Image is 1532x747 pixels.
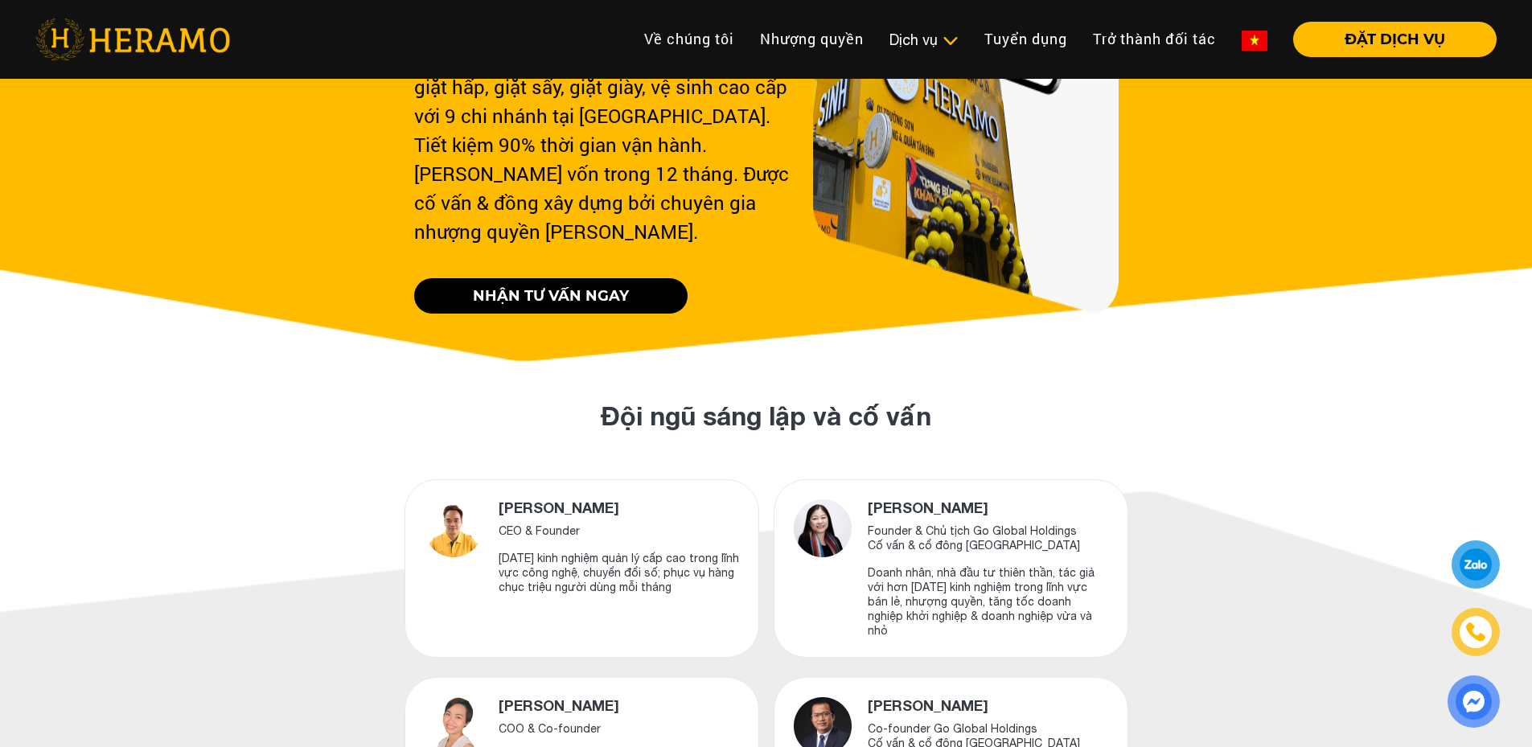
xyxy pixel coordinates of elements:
a: NHẬN TƯ VẤN NGAY [414,278,688,314]
p: COO & Co-founder [499,721,739,736]
h4: [PERSON_NAME] [499,697,739,715]
h4: [PERSON_NAME] [499,499,739,517]
img: subToggleIcon [942,33,959,49]
h4: [PERSON_NAME] [868,697,1108,715]
a: Trở thành đối tác [1080,22,1229,56]
div: Dịch vụ [889,29,959,51]
img: founder_2.png [794,499,852,557]
a: Tuyển dụng [971,22,1080,56]
p: Founder & Chủ tịch Go Global Holdings Cố vấn & cổ đông [GEOGRAPHIC_DATA] [868,523,1108,552]
p: [DATE] kinh nghiệm quản lý cấp cao trong lĩnh vực công nghệ, chuyển đổi số; phục vụ hàng chục tri... [499,551,739,594]
img: founder_1.png [425,499,483,557]
img: vn-flag.png [1242,31,1267,51]
h4: [PERSON_NAME] [868,499,1108,517]
a: Nhượng quyền [747,22,877,56]
a: Về chúng tôi [631,22,747,56]
img: phone-icon [1466,622,1485,642]
img: heramo-logo.png [35,18,230,60]
p: CEO & Founder [499,523,739,538]
button: ĐẶT DỊCH VỤ [1293,22,1497,57]
p: Doanh nhân, nhà đầu tư thiên thần, tác giả với hơn [DATE] kinh nghiệm trong lĩnh vực bán lẻ, nhượ... [868,565,1108,638]
div: Hệ thống cửa hàng nhượng quyền giặt ủi, giặt hấp, giặt sấy, giặt giày, vệ sinh cao cấp với 9 chi ... [414,43,799,246]
a: ĐẶT DỊCH VỤ [1280,32,1497,47]
h2: Đội ngũ sáng lập và cố vấn [417,400,1116,431]
a: phone-icon [1454,610,1497,654]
